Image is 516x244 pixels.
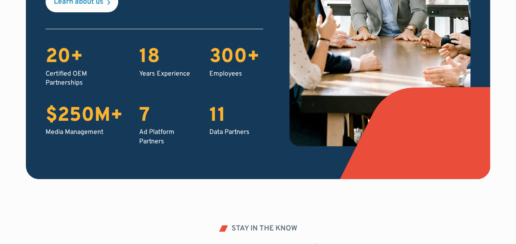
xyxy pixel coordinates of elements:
[139,69,193,78] div: Years Experience
[46,128,123,137] div: Media Management
[209,46,263,69] div: 300+
[139,104,193,128] div: 7
[46,46,123,69] div: 20+
[139,46,193,69] div: 18
[46,104,123,128] div: $250M+
[209,104,263,128] div: 11
[209,128,263,137] div: Data Partners
[232,225,297,232] div: STAY IN THE KNOW
[209,69,263,78] div: Employees
[139,128,193,146] div: Ad Platform Partners
[46,69,123,88] div: Certified OEM Partnerships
